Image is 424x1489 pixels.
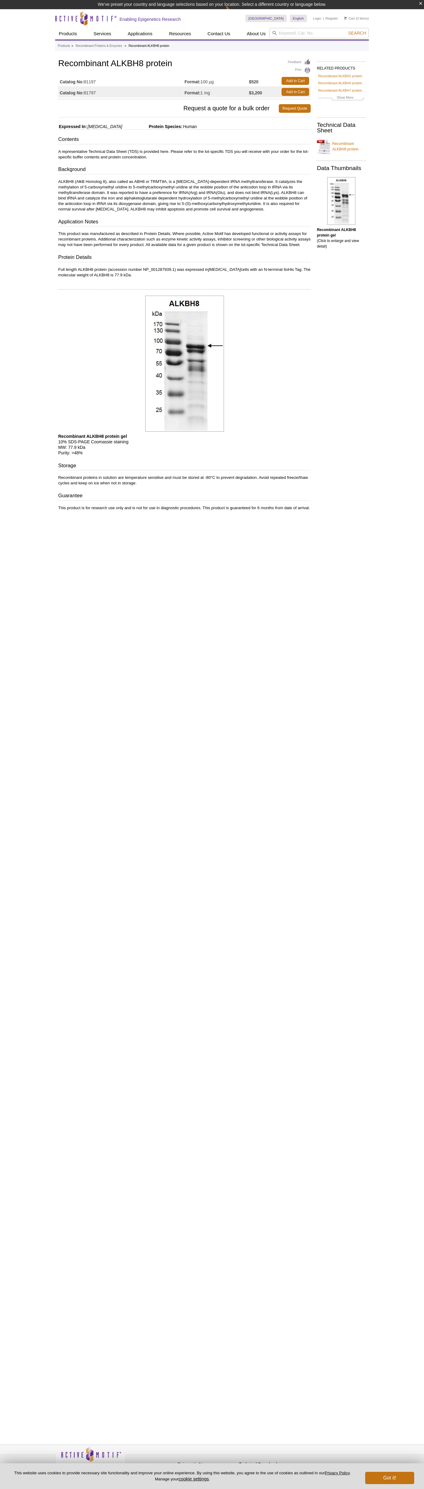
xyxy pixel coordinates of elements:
[323,15,324,22] li: |
[225,5,242,19] img: Change Here
[239,1462,297,1467] h4: Technical Downloads
[317,227,366,249] p: (Click to enlarge and view detail)
[58,43,70,49] a: Products
[279,104,311,113] a: Request Quote
[119,17,181,22] h2: Enabling Epigenetics Research
[123,124,183,129] span: Protein Species:
[71,44,73,47] li: »
[282,77,309,85] a: Add to Cart
[318,80,362,86] a: Recombinant ALKBH4 protein
[365,1472,414,1484] button: Got it!
[317,137,366,156] a: Recombinant ALKBH8 protein
[184,86,249,97] td: 1 mg
[317,228,356,237] b: Recombinant ALKBH8 protein gel
[184,75,249,86] td: 100 µg
[58,59,311,69] h1: Recombinant ALKBH8 protein
[90,28,115,40] a: Services
[344,16,355,21] a: Cart
[58,166,311,174] h3: Background
[55,1445,126,1470] img: Active Motif,
[318,73,362,79] a: Recombinant ALKBH2 protein
[317,165,366,171] h2: Data Thumbnails
[178,1462,236,1467] h4: Epigenetic News
[184,90,200,96] strong: Format:
[327,177,355,225] img: Recombinant ALKBH8 protein gel
[76,43,122,49] a: Recombinant Proteins & Enzymes
[124,28,156,40] a: Applications
[317,61,366,72] h2: RELATED PRODUCTS
[325,16,338,21] a: Register
[325,1471,350,1475] a: Privacy Policy
[58,218,311,227] h3: Application Notes
[58,254,311,262] h3: Protein Details
[282,88,309,96] a: Add to Cart
[288,67,311,74] a: Print
[58,231,311,248] p: This product was manufactured as described in Protein Details. Where possible, Active Motif has d...
[58,136,311,144] h3: Contents
[300,1456,346,1469] table: Click to Verify - This site chose Symantec SSL for secure e-commerce and confidential communicati...
[182,124,197,129] span: Human
[243,28,270,40] a: About Us
[318,88,362,93] a: Recombinant ALKBH7 protein
[10,1470,355,1482] p: This website uses cookies to provide necessary site functionality and improve your online experie...
[55,28,81,40] a: Products
[129,44,169,47] li: Recombinant ALKBH8 protein
[208,267,241,272] i: [MEDICAL_DATA]
[58,475,311,486] p: Recombinant proteins in solution are temperature sensitive and must be stored at -80°C to prevent...
[290,15,307,22] a: English
[145,296,224,432] img: Recombinant ALKBH8 protein gel
[165,28,195,40] a: Resources
[348,31,366,36] span: Search
[249,90,262,96] strong: $3,200
[58,505,311,511] p: This product is for research use only and is not for use in diagnostic procedures. This product i...
[60,79,84,85] strong: Catalog No:
[60,90,84,96] strong: Catalog No:
[58,462,311,471] h3: Storage
[245,15,287,22] a: [GEOGRAPHIC_DATA]
[58,104,279,113] span: Request a quote for a bulk order
[249,79,258,85] strong: $520
[204,28,234,40] a: Contact Us
[288,59,311,66] a: Feedback
[58,124,87,129] span: Expressed In:
[344,17,347,20] img: Your Cart
[88,124,122,129] i: [MEDICAL_DATA]
[269,28,369,38] input: Keyword, Cat. No.
[184,79,200,85] strong: Format:
[58,86,184,97] td: 81797
[58,434,127,439] b: Recombinant ALKBH8 protein gel
[124,44,126,47] li: »
[58,149,311,160] p: A representative Technical Data Sheet (TDS) is provided here. Please refer to the lot-specific TD...
[179,1476,209,1481] button: cookie settings
[129,1461,153,1470] a: Privacy Policy
[58,492,311,501] h3: Guarantee
[346,30,368,36] button: Search
[58,267,311,278] p: Full length ALKBH8 protein (accession number NP_001287939.1) was expressed in cells with an N-ter...
[317,122,366,133] h2: Technical Data Sheet
[344,15,369,22] li: (0 items)
[318,95,365,102] a: Show More
[313,16,321,21] a: Login
[58,75,184,86] td: 81197
[58,434,311,456] p: 10% SDS-PAGE Coomassie staining MW: 77.9 kDa Purity: >48%
[58,179,311,212] p: ALKBH8 (AlkB Homolog 8), also called as ABH8 or TRMT9A, is a [MEDICAL_DATA]-dependent tRNA methyl...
